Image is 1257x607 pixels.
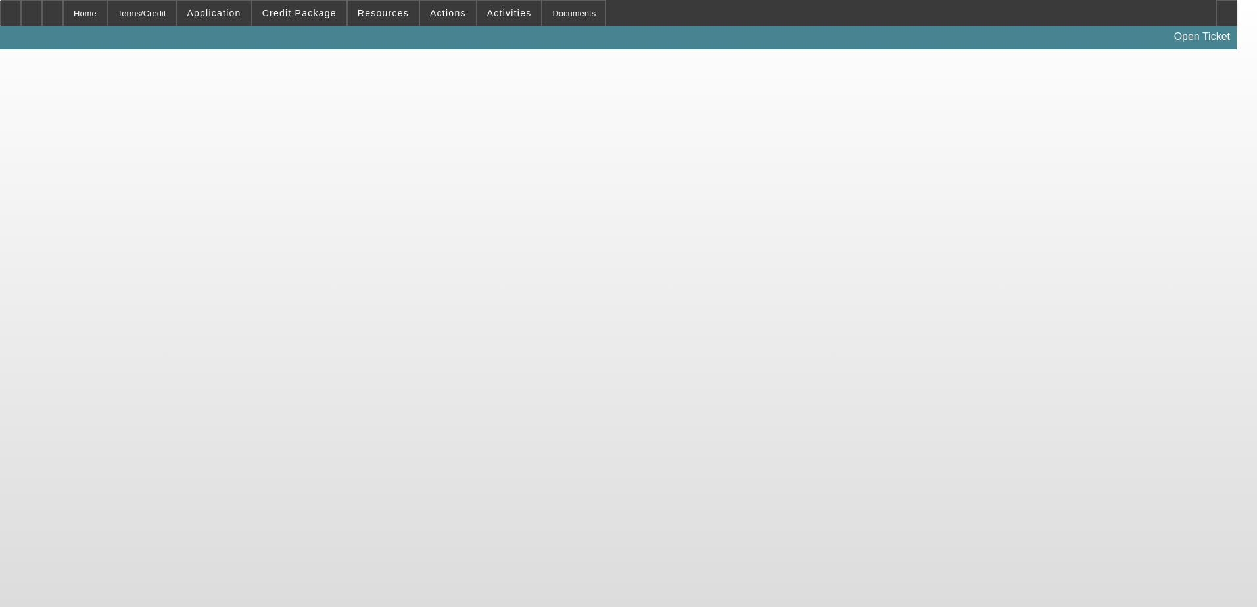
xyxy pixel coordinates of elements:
button: Resources [348,1,419,26]
button: Actions [420,1,476,26]
span: Activities [487,8,532,18]
a: Open Ticket [1169,26,1235,48]
button: Activities [477,1,542,26]
button: Credit Package [252,1,346,26]
span: Credit Package [262,8,337,18]
span: Resources [358,8,409,18]
span: Actions [430,8,466,18]
span: Application [187,8,241,18]
button: Application [177,1,250,26]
